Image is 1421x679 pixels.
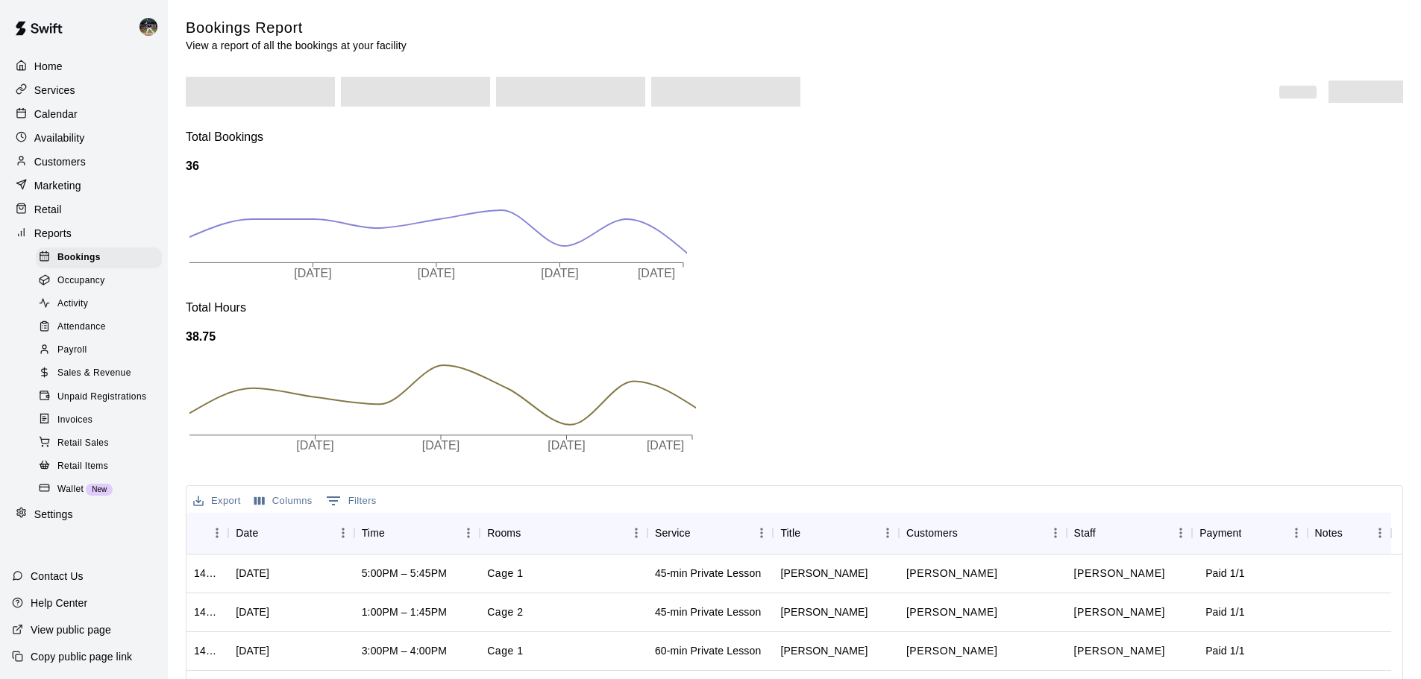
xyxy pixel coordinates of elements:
a: Marketing [12,174,156,197]
p: Madilyn Emmert [906,566,997,581]
button: Sort [385,522,406,543]
a: Calendar [12,103,156,125]
div: Title [780,512,800,554]
div: 1401992 [194,604,221,619]
p: Total Hours [186,301,1403,315]
div: Bookings [36,247,162,268]
p: Home [34,59,63,74]
p: Retail [34,202,62,217]
a: Unpaid Registrations [36,385,168,408]
div: Retail Items [36,456,162,477]
div: 1:00PM – 1:45PM [362,604,447,619]
button: Sort [1096,522,1117,543]
div: Occupancy [36,271,162,291]
p: Casey Peck [1074,604,1165,620]
tspan: [DATE] [647,439,684,452]
button: Sort [691,522,712,543]
span: Attendance [57,320,106,335]
button: Menu [876,522,899,544]
div: Avery Deitchler [780,643,868,658]
p: Cage 1 [487,643,524,659]
span: Paid 1/1 [1199,606,1251,618]
p: Availability [34,130,85,145]
p: Cage 1 [487,566,524,581]
h5: Bookings Report [186,18,407,38]
div: Dannika Vulk [780,604,868,619]
p: View public page [31,622,111,637]
div: Payment [1192,512,1307,554]
p: Cage 2 [487,604,524,620]
div: Services [12,79,156,101]
span: Wallet [57,482,84,497]
div: Unpaid Registrations [36,387,162,408]
div: 3:00PM – 4:00PM [362,643,447,658]
button: Menu [332,522,354,544]
a: WalletNew [36,478,168,501]
a: Home [12,55,156,78]
a: Customers [12,151,156,173]
button: Select columns [251,490,316,513]
div: Settings [12,503,156,525]
p: Settings [34,507,73,522]
span: Payroll [57,343,87,358]
span: Paid 1/1 [1199,645,1251,657]
a: Bookings [36,246,168,269]
div: ID [186,512,228,554]
a: Reports [12,222,156,244]
div: Sun, Sep 07, 2025 [236,643,269,658]
div: Invoices [36,410,162,431]
p: Services [34,83,75,98]
tspan: [DATE] [418,267,455,280]
div: 60-min Private Lesson [655,643,761,658]
div: Date [236,512,258,554]
p: Dannika Vulk [906,604,997,620]
img: Nolan Gilbert [139,18,157,36]
p: Marketing [34,178,81,193]
button: Menu [1285,522,1308,544]
div: 45-min Private Lesson [655,604,761,619]
p: Copy public page link [31,649,132,664]
div: Sales & Revenue [36,363,162,384]
div: Mon, Sep 08, 2025 [236,566,269,581]
div: Rooms [480,512,647,554]
button: Show filters [322,489,380,513]
a: Occupancy [36,269,168,292]
a: Attendance [36,316,168,339]
div: Title [773,512,899,554]
span: Bookings [57,250,101,265]
span: New [86,485,113,493]
a: Payroll [36,339,168,362]
button: Sort [1241,522,1262,543]
span: Retail Items [57,459,108,474]
button: Sort [800,522,821,543]
div: WalletNew [36,479,162,500]
p: View a report of all the bookings at your facility [186,38,407,53]
div: Tue, Sep 09, 2025 [236,604,269,619]
div: Attendance [36,317,162,338]
div: Retail [12,198,156,221]
button: Menu [625,522,647,544]
span: Paid 1/1 [1199,567,1251,579]
tspan: [DATE] [296,439,333,452]
button: Menu [457,522,480,544]
a: Availability [12,127,156,149]
p: Reports [34,226,72,241]
div: Time [354,512,480,554]
a: Retail Sales [36,432,168,455]
a: Invoices [36,408,168,432]
div: 1400772 [194,643,221,658]
button: Sort [1343,522,1364,543]
div: Rooms [487,512,521,554]
button: Export [189,490,245,513]
button: Menu [750,522,773,544]
span: Activity [57,297,88,312]
button: Menu [206,522,228,544]
tspan: [DATE] [548,439,585,452]
button: Sort [258,522,279,543]
p: Contact Us [31,569,84,584]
